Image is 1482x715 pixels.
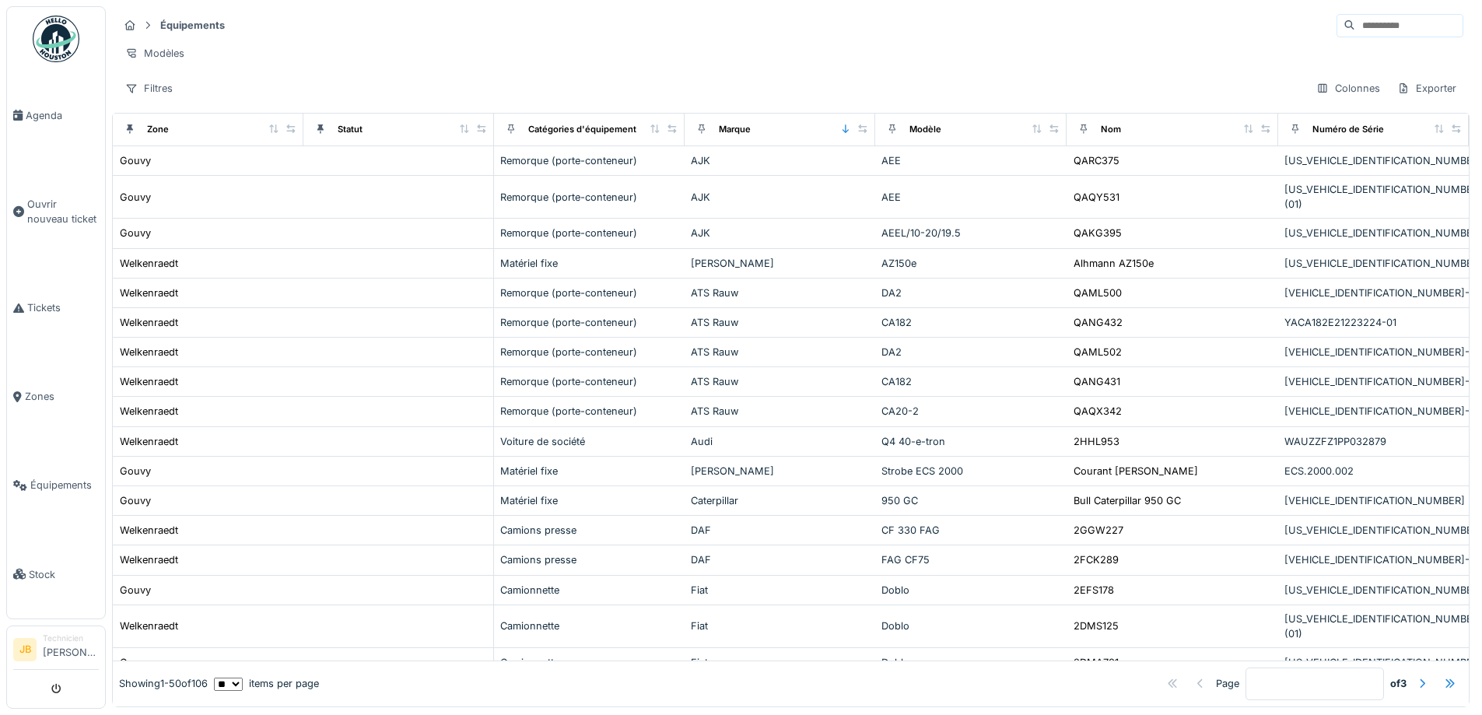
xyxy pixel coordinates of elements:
[120,286,178,300] div: Welkenraedt
[1284,493,1463,508] div: [VEHICLE_IDENTIFICATION_NUMBER]
[30,478,99,492] span: Équipements
[26,108,99,123] span: Agenda
[7,264,105,352] a: Tickets
[500,464,678,478] div: Matériel fixe
[1284,583,1463,598] div: [US_VEHICLE_IDENTIFICATION_NUMBER]
[29,567,99,582] span: Stock
[7,71,105,159] a: Agenda
[13,633,99,670] a: JB Technicien[PERSON_NAME]
[25,389,99,404] span: Zones
[1074,374,1120,389] div: QANG431
[691,523,869,538] div: DAF
[500,552,678,567] div: Camions presse
[1074,345,1122,359] div: QAML502
[338,123,363,136] div: Statut
[120,523,178,538] div: Welkenraedt
[500,493,678,508] div: Matériel fixe
[719,123,751,136] div: Marque
[691,153,869,168] div: AJK
[43,633,99,644] div: Technicien
[500,190,678,205] div: Remorque (porte-conteneur)
[881,256,1060,271] div: AZ150e
[120,655,151,670] div: Gouvy
[691,619,869,633] div: Fiat
[691,256,869,271] div: [PERSON_NAME]
[691,190,869,205] div: AJK
[120,315,178,330] div: Welkenraedt
[1074,464,1198,478] div: Courant [PERSON_NAME]
[120,345,178,359] div: Welkenraedt
[881,619,1060,633] div: Doblo
[33,16,79,62] img: Badge_color-CXgf-gQk.svg
[1074,315,1123,330] div: QANG432
[881,552,1060,567] div: FAG CF75
[120,404,178,419] div: Welkenraedt
[691,552,869,567] div: DAF
[1284,523,1463,538] div: [US_VEHICLE_IDENTIFICATION_NUMBER]-01
[881,523,1060,538] div: CF 330 FAG
[214,676,319,691] div: items per page
[120,226,151,240] div: Gouvy
[500,655,678,670] div: Camionnette
[120,434,178,449] div: Welkenraedt
[1309,77,1387,100] div: Colonnes
[1074,523,1123,538] div: 2GGW227
[1284,153,1463,168] div: [US_VEHICLE_IDENTIFICATION_NUMBER]/49
[1074,190,1119,205] div: QAQY531
[500,315,678,330] div: Remorque (porte-conteneur)
[43,633,99,666] li: [PERSON_NAME]
[500,619,678,633] div: Camionnette
[881,434,1060,449] div: Q4 40-e-tron
[1101,123,1121,136] div: Nom
[1074,619,1119,633] div: 2DMS125
[1216,676,1239,691] div: Page
[119,676,208,691] div: Showing 1 - 50 of 106
[1074,655,1119,670] div: 2DMA781
[881,190,1060,205] div: AEE
[7,441,105,530] a: Équipements
[691,286,869,300] div: ATS Rauw
[528,123,636,136] div: Catégories d'équipement
[909,123,941,136] div: Modèle
[1390,676,1407,691] strong: of 3
[1284,226,1463,240] div: [US_VEHICLE_IDENTIFICATION_NUMBER]-01
[691,464,869,478] div: [PERSON_NAME]
[120,493,151,508] div: Gouvy
[500,345,678,359] div: Remorque (porte-conteneur)
[1284,315,1463,330] div: YACA182E21223224-01
[120,374,178,389] div: Welkenraedt
[120,464,151,478] div: Gouvy
[1284,464,1463,478] div: ECS.2000.002
[691,434,869,449] div: Audi
[1284,182,1463,212] div: [US_VEHICLE_IDENTIFICATION_NUMBER](01)
[1390,77,1463,100] div: Exporter
[120,256,178,271] div: Welkenraedt
[120,619,178,633] div: Welkenraedt
[691,345,869,359] div: ATS Rauw
[881,315,1060,330] div: CA182
[881,583,1060,598] div: Doblo
[881,493,1060,508] div: 950 GC
[1284,434,1463,449] div: WAUZZFZ1PP032879
[1074,493,1181,508] div: Bull Caterpillar 950 GC
[500,523,678,538] div: Camions presse
[1284,374,1463,389] div: [VEHICLE_IDENTIFICATION_NUMBER]-01
[7,352,105,441] a: Zones
[881,464,1060,478] div: Strobe ECS 2000
[500,583,678,598] div: Camionnette
[1284,345,1463,359] div: [VEHICLE_IDENTIFICATION_NUMBER]-01
[1074,256,1154,271] div: Alhmann AZ150e
[881,345,1060,359] div: DA2
[120,153,151,168] div: Gouvy
[1074,583,1114,598] div: 2EFS178
[500,153,678,168] div: Remorque (porte-conteneur)
[1074,404,1122,419] div: QAQX342
[500,256,678,271] div: Matériel fixe
[691,655,869,670] div: Fiat
[1284,655,1463,670] div: [US_VEHICLE_IDENTIFICATION_NUMBER]-01
[1284,256,1463,271] div: [US_VEHICLE_IDENTIFICATION_NUMBER]
[691,226,869,240] div: AJK
[500,434,678,449] div: Voiture de société
[500,404,678,419] div: Remorque (porte-conteneur)
[881,286,1060,300] div: DA2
